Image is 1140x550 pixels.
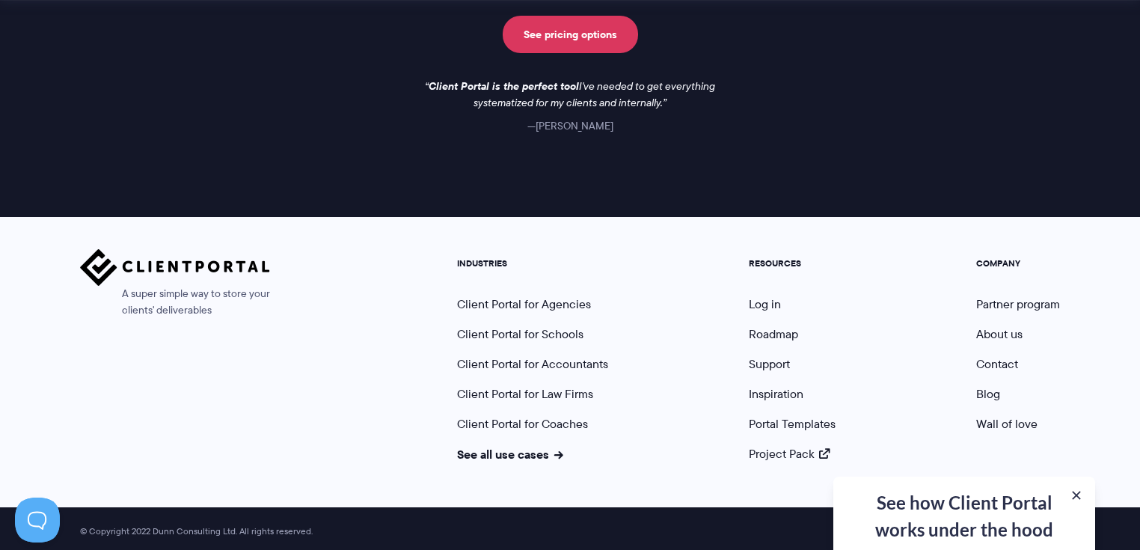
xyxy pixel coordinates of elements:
[749,296,781,313] a: Log in
[80,286,270,319] span: A super simple way to store your clients' deliverables
[976,385,1000,403] a: Blog
[527,118,613,133] cite: [PERSON_NAME]
[976,326,1023,343] a: About us
[457,445,563,463] a: See all use cases
[15,498,60,543] iframe: Toggle Customer Support
[749,355,790,373] a: Support
[749,385,803,403] a: Inspiration
[976,355,1018,373] a: Contact
[749,326,798,343] a: Roadmap
[976,296,1060,313] a: Partner program
[457,415,588,433] a: Client Portal for Coaches
[413,79,727,111] p: I've needed to get everything systematized for my clients and internally.
[976,415,1038,433] a: Wall of love
[457,296,591,313] a: Client Portal for Agencies
[976,258,1060,269] h5: COMPANY
[73,526,320,537] span: © Copyright 2022 Dunn Consulting Ltd. All rights reserved.
[457,355,608,373] a: Client Portal for Accountants
[457,258,608,269] h5: INDUSTRIES
[749,258,836,269] h5: RESOURCES
[457,326,583,343] a: Client Portal for Schools
[457,385,593,403] a: Client Portal for Law Firms
[749,415,836,433] a: Portal Templates
[429,78,579,94] strong: Client Portal is the perfect tool
[749,445,830,462] a: Project Pack
[503,16,638,53] a: See pricing options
